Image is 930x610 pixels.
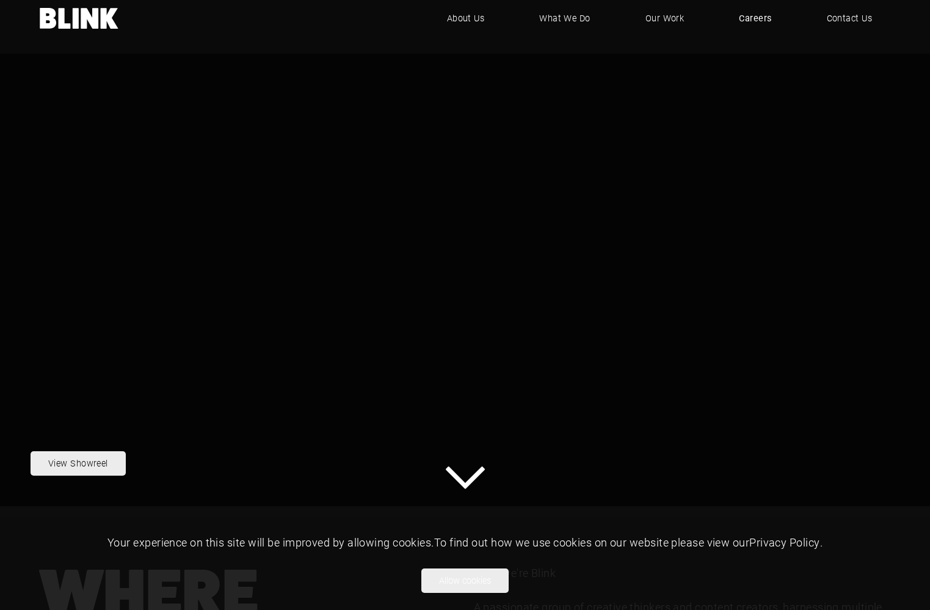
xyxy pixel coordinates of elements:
[645,12,685,25] span: Our Work
[539,12,590,25] span: What We Do
[31,451,126,476] a: View Showreel
[827,12,873,25] span: Contact Us
[739,12,771,25] span: Careers
[749,535,819,550] a: Privacy Policy
[447,12,485,25] span: About Us
[421,568,509,593] button: Allow cookies
[40,8,119,29] a: Home
[107,535,823,550] span: Your experience on this site will be improved by allowing cookies. To find out how we use cookies...
[48,457,108,469] nobr: View Showreel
